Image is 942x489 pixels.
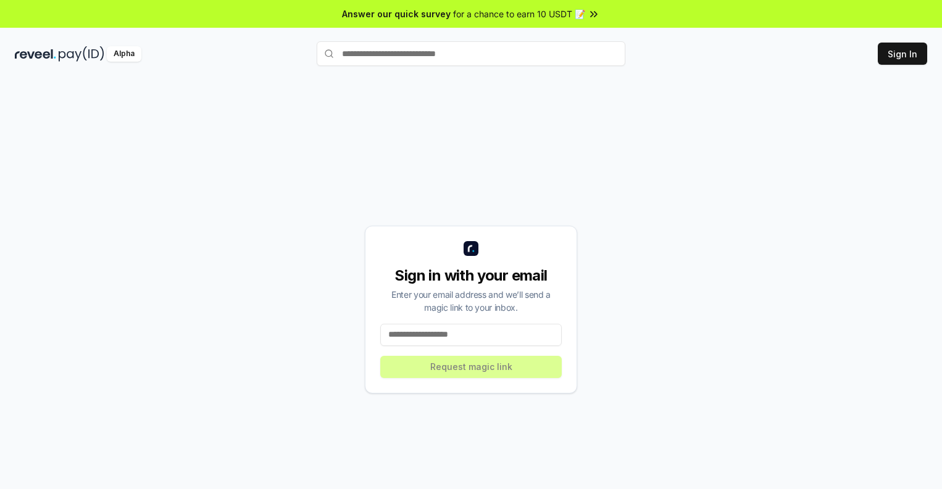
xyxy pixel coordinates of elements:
[342,7,451,20] span: Answer our quick survey
[380,266,562,286] div: Sign in with your email
[59,46,104,62] img: pay_id
[380,288,562,314] div: Enter your email address and we’ll send a magic link to your inbox.
[15,46,56,62] img: reveel_dark
[878,43,927,65] button: Sign In
[107,46,141,62] div: Alpha
[464,241,478,256] img: logo_small
[453,7,585,20] span: for a chance to earn 10 USDT 📝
